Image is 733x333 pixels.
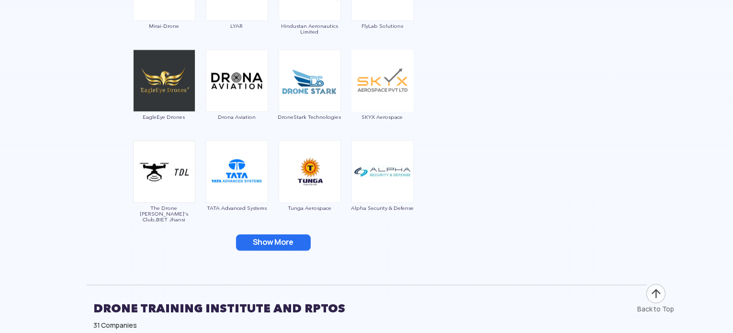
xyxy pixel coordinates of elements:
[351,205,414,211] span: Alpha Security & Defense
[205,23,269,29] span: LYAR
[279,49,341,112] img: ic_droneStark.png
[278,114,341,120] span: DroneStark Technologies
[133,23,196,29] span: Mirai-Drone
[638,304,675,314] div: Back to Top
[133,140,195,203] img: ic_thedronelearners.png
[351,140,414,203] img: ic_alphasecurity.png
[133,205,196,222] span: The Drone [PERSON_NAME]'s Club,BIET Jhansi
[205,76,269,120] a: Drona Aviation
[351,23,414,29] span: FlyLab Solutions
[94,297,640,321] h2: DRONE TRAINING INSTITUTE AND RPTOS
[351,49,414,112] img: img_skyx.png
[278,205,341,211] span: Tunga Aerospace
[205,114,269,120] span: Drona Aviation
[206,140,268,203] img: ic_tata.png
[133,114,196,120] span: EagleEye Drones
[133,76,196,120] a: EagleEye Drones
[205,205,269,211] span: TATA Advanced Systems
[351,167,414,211] a: Alpha Security & Defense
[351,114,414,120] span: SKYX Aerospace
[279,140,341,203] img: img_tunga.png
[236,234,311,251] button: Show More
[645,283,666,304] img: ic_arrow-up.png
[278,167,341,211] a: Tunga Aerospace
[278,76,341,120] a: DroneStark Technologies
[205,167,269,211] a: TATA Advanced Systems
[351,76,414,120] a: SKYX Aerospace
[278,23,341,34] span: Hindustan Aeronautics Limited
[94,321,640,330] div: 31 Companies
[133,167,196,222] a: The Drone [PERSON_NAME]'s Club,BIET Jhansi
[133,49,195,112] img: ic_eagleeye.png
[206,49,268,112] img: drona-maps.png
